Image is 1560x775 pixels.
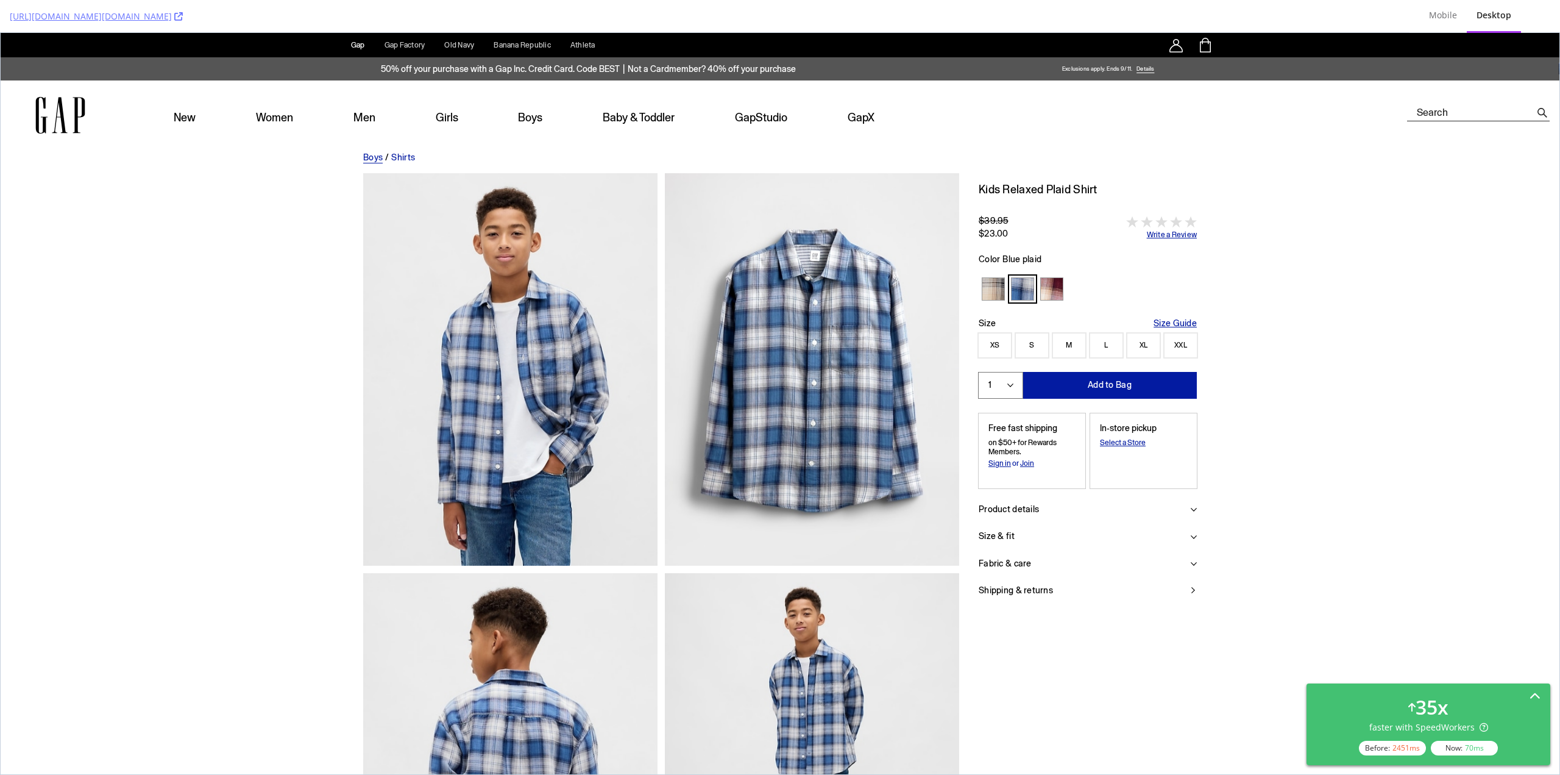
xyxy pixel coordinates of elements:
div: faster with SpeedWorkers [1369,721,1488,734]
div: Now: [1431,741,1498,755]
div: 35 x [1416,693,1448,721]
span: Add to Bag [1087,347,1131,357]
button: Exclusions apply. Ends 9/11. [1061,32,1132,40]
div: Desktop [1477,9,1511,21]
div: 2451 ms [1392,743,1420,753]
a: [URL][DOMAIN_NAME][DOMAIN_NAME] [10,10,183,23]
div: 70 ms [1465,743,1484,753]
button: Add to Bag [1022,339,1196,366]
div: Mobile [1429,9,1457,21]
button: Details [1135,32,1154,40]
div: Before: [1359,741,1426,755]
